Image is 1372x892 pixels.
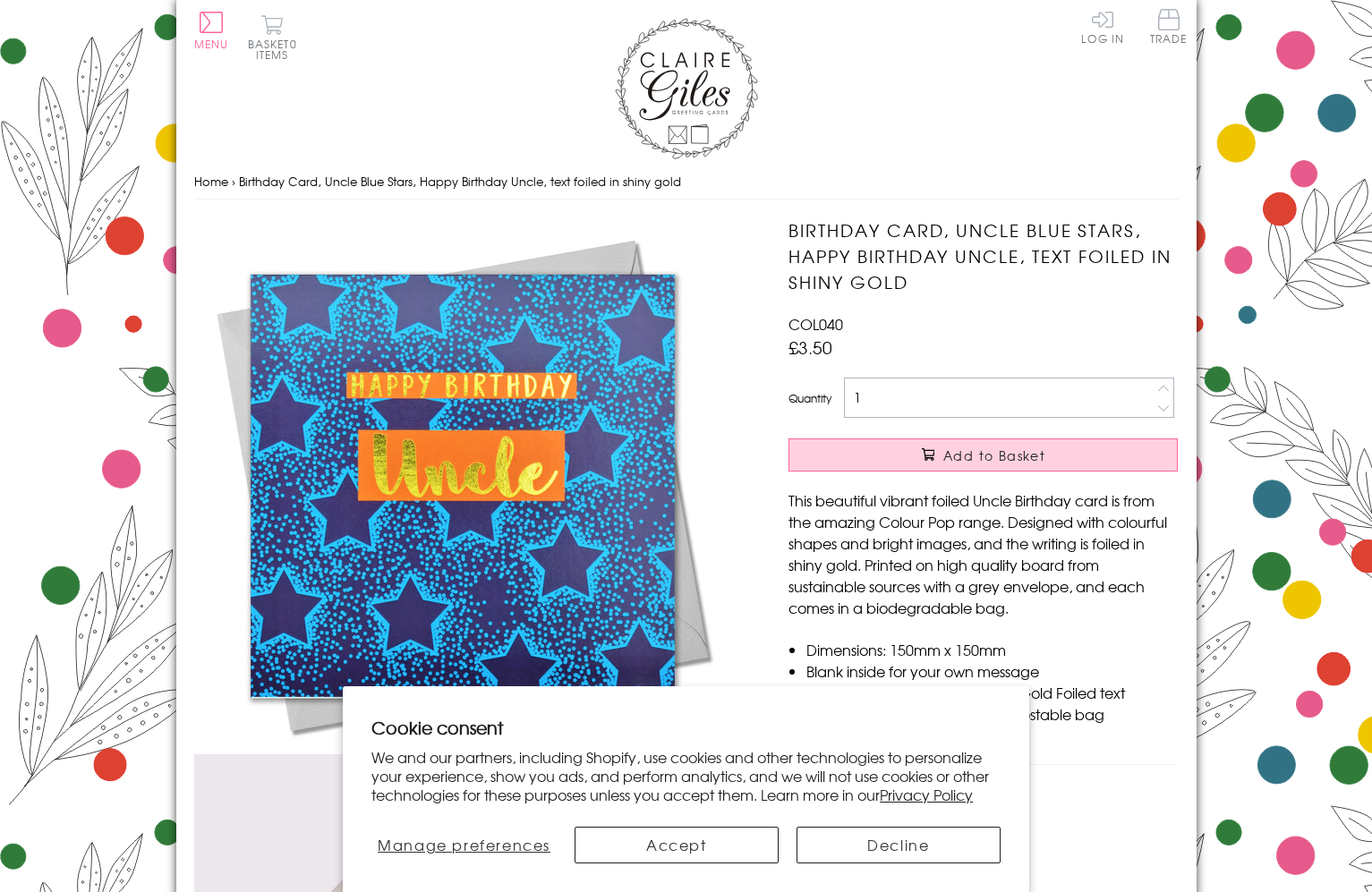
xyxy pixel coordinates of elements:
a: Log In [1081,9,1124,44]
nav: breadcrumbs [194,164,1179,200]
span: › [232,173,235,190]
a: Home [194,173,228,190]
button: Menu [194,12,229,49]
li: Blank inside for your own message [806,660,1178,682]
p: We and our partners, including Shopify, use cookies and other technologies to personalize your ex... [371,748,1001,803]
img: Claire Giles Greetings Cards [615,18,758,159]
p: This beautiful vibrant foiled Uncle Birthday card is from the amazing Colour Pop range. Designed ... [788,489,1178,618]
button: Basket0 items [248,14,297,60]
label: Quantity [788,390,831,406]
h2: Cookie consent [371,715,1001,740]
span: 0 items [256,36,297,63]
h1: Birthday Card, Uncle Blue Stars, Happy Birthday Uncle, text foiled in shiny gold [788,217,1178,294]
span: Trade [1150,9,1188,44]
button: Add to Basket [788,438,1178,471]
a: Trade [1150,9,1188,47]
span: Manage preferences [378,834,550,855]
span: COL040 [788,313,843,335]
img: Birthday Card, Uncle Blue Stars, Happy Birthday Uncle, text foiled in shiny gold [194,217,731,754]
li: Printed in the U.K with beautiful Gold Foiled text [806,682,1178,703]
button: Accept [575,827,779,863]
span: Birthday Card, Uncle Blue Stars, Happy Birthday Uncle, text foiled in shiny gold [239,173,681,190]
a: Privacy Policy [880,784,973,805]
button: Manage preferences [371,827,557,863]
span: Add to Basket [943,446,1045,464]
li: Dimensions: 150mm x 150mm [806,639,1178,660]
span: £3.50 [788,335,832,360]
button: Decline [797,827,1001,863]
span: Menu [194,36,229,52]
